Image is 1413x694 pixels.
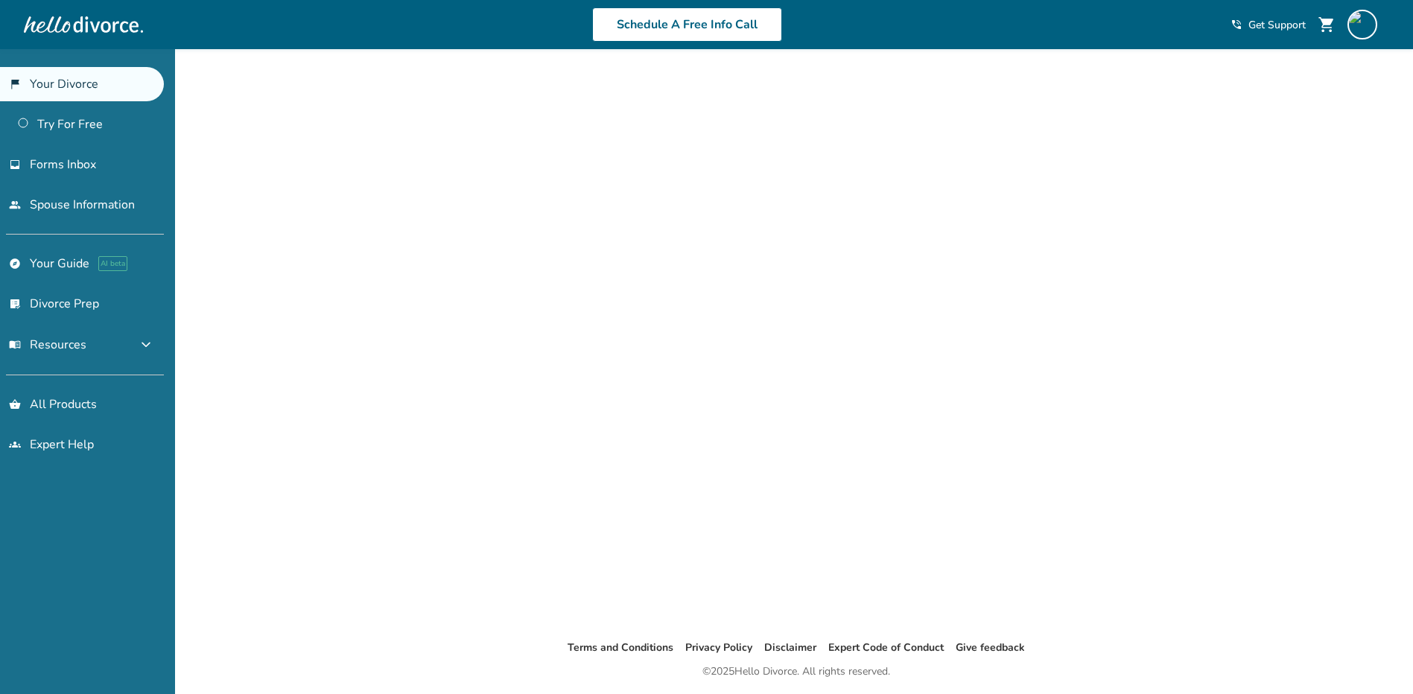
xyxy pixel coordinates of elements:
span: list_alt_check [9,298,21,310]
li: Disclaimer [764,639,816,657]
span: AI beta [98,256,127,271]
a: Privacy Policy [685,640,752,655]
a: phone_in_talkGet Support [1231,18,1306,32]
li: Give feedback [956,639,1025,657]
span: shopping_basket [9,398,21,410]
span: Forms Inbox [30,156,96,173]
span: people [9,199,21,211]
img: quirkec@gmail.com [1347,10,1377,39]
span: explore [9,258,21,270]
span: flag_2 [9,78,21,90]
span: Resources [9,337,86,353]
span: phone_in_talk [1231,19,1242,31]
span: groups [9,439,21,451]
span: inbox [9,159,21,171]
span: shopping_cart [1318,16,1336,34]
span: Get Support [1248,18,1306,32]
a: Schedule A Free Info Call [592,7,782,42]
div: © 2025 Hello Divorce. All rights reserved. [702,663,890,681]
a: Terms and Conditions [568,640,673,655]
a: Expert Code of Conduct [828,640,944,655]
span: menu_book [9,339,21,351]
span: expand_more [137,336,155,354]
